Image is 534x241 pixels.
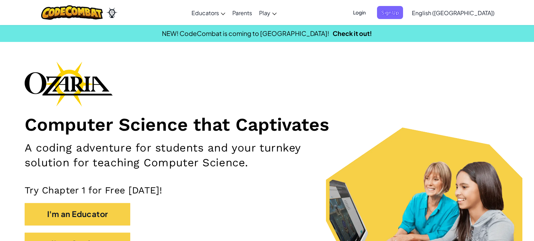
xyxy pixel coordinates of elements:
span: Educators [191,9,219,17]
span: NEW! CodeCombat is coming to [GEOGRAPHIC_DATA]! [162,29,329,37]
span: English ([GEOGRAPHIC_DATA]) [412,9,495,17]
button: I'm an Educator [25,203,130,225]
img: Ozaria branding logo [25,61,113,106]
h1: Computer Science that Captivates [25,113,509,135]
h2: A coding adventure for students and your turnkey solution for teaching Computer Science. [25,141,350,170]
a: Parents [229,3,256,22]
a: English ([GEOGRAPHIC_DATA]) [408,3,498,22]
a: Check it out! [333,29,372,37]
button: Login [349,6,370,19]
p: Try Chapter 1 for Free [DATE]! [25,184,509,196]
img: CodeCombat logo [41,5,103,20]
a: Play [256,3,280,22]
span: Play [259,9,270,17]
button: Sign Up [377,6,403,19]
img: Ozaria [106,7,118,18]
a: Educators [188,3,229,22]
